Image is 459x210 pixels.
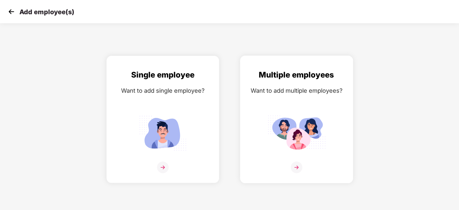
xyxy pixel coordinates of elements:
div: Single employee [113,69,213,81]
img: svg+xml;base64,PHN2ZyB4bWxucz0iaHR0cDovL3d3dy53My5vcmcvMjAwMC9zdmciIHdpZHRoPSIzNiIgaGVpZ2h0PSIzNi... [291,162,302,173]
p: Add employee(s) [19,8,74,16]
div: Want to add multiple employees? [247,86,346,95]
img: svg+xml;base64,PHN2ZyB4bWxucz0iaHR0cDovL3d3dy53My5vcmcvMjAwMC9zdmciIGlkPSJTaW5nbGVfZW1wbG95ZWUiIH... [134,113,192,153]
img: svg+xml;base64,PHN2ZyB4bWxucz0iaHR0cDovL3d3dy53My5vcmcvMjAwMC9zdmciIHdpZHRoPSIzMCIgaGVpZ2h0PSIzMC... [6,7,16,16]
img: svg+xml;base64,PHN2ZyB4bWxucz0iaHR0cDovL3d3dy53My5vcmcvMjAwMC9zdmciIHdpZHRoPSIzNiIgaGVpZ2h0PSIzNi... [157,162,169,173]
div: Want to add single employee? [113,86,213,95]
div: Multiple employees [247,69,346,81]
img: svg+xml;base64,PHN2ZyB4bWxucz0iaHR0cDovL3d3dy53My5vcmcvMjAwMC9zdmciIGlkPSJNdWx0aXBsZV9lbXBsb3llZS... [267,113,326,153]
